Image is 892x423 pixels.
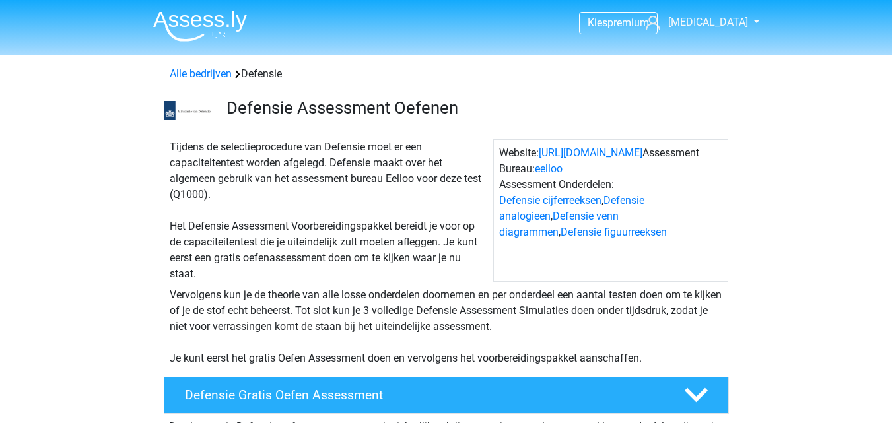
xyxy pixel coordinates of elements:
div: Website: Assessment Bureau: Assessment Onderdelen: , , , [493,139,728,282]
div: Defensie [164,66,728,82]
a: Defensie figuurreeksen [561,226,667,238]
span: [MEDICAL_DATA] [668,16,748,28]
a: [URL][DOMAIN_NAME] [539,146,642,159]
a: Defensie Gratis Oefen Assessment [158,377,734,414]
h3: Defensie Assessment Oefenen [226,98,718,118]
a: Alle bedrijven [170,67,232,80]
a: [MEDICAL_DATA] [640,15,749,30]
a: Defensie venn diagrammen [499,210,619,238]
a: Kiespremium [580,14,657,32]
a: Defensie cijferreeksen [499,194,601,207]
span: Kies [588,16,607,29]
img: Assessly [153,11,247,42]
a: Defensie analogieen [499,194,644,222]
h4: Defensie Gratis Oefen Assessment [185,387,663,403]
span: premium [607,16,649,29]
div: Vervolgens kun je de theorie van alle losse onderdelen doornemen en per onderdeel een aantal test... [164,287,728,366]
a: eelloo [535,162,563,175]
div: Tijdens de selectieprocedure van Defensie moet er een capaciteitentest worden afgelegd. Defensie ... [164,139,493,282]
